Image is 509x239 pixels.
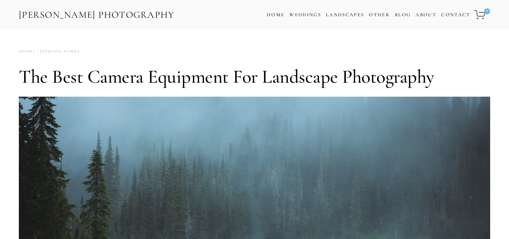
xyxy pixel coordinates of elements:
[267,9,284,20] a: Home
[441,9,470,20] a: Contact
[35,46,79,57] a: [PERSON_NAME]
[18,6,175,23] a: [PERSON_NAME] Photography
[19,46,35,57] time: [DATE]
[473,6,491,24] a: 0 items in cart
[289,12,321,18] a: Weddings
[326,12,364,18] a: Landscapes
[369,12,390,18] a: Other
[416,9,436,20] a: About
[484,8,490,14] span: 0
[395,9,411,20] a: Blog
[19,65,490,88] h1: The Best Camera Equipment for Landscape Photography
